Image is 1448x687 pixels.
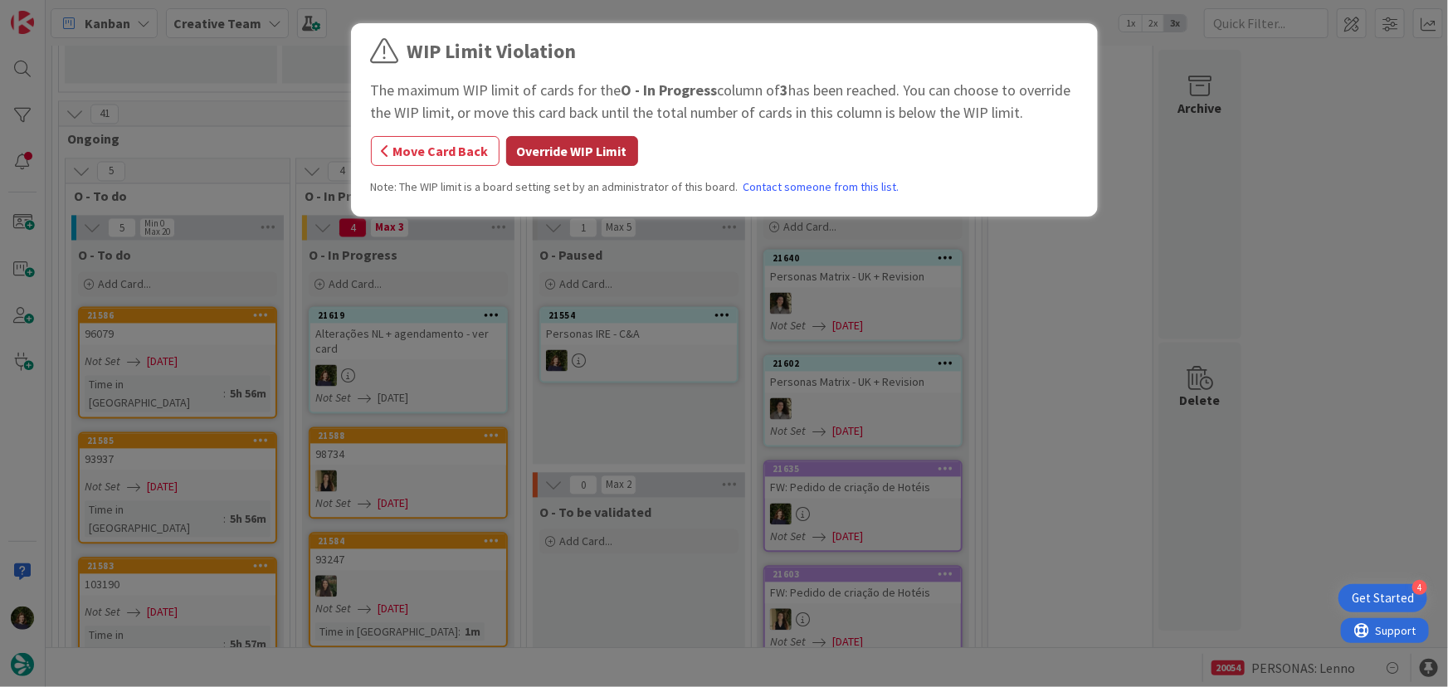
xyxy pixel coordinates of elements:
div: 4 [1412,580,1427,595]
span: Support [35,2,76,22]
div: The maximum WIP limit of cards for the column of has been reached. You can choose to override the... [371,79,1078,124]
button: Override WIP Limit [506,136,638,166]
button: Move Card Back [371,136,500,166]
b: 3 [781,80,789,100]
div: WIP Limit Violation [407,37,577,66]
div: Open Get Started checklist, remaining modules: 4 [1338,584,1427,612]
div: Get Started [1352,590,1414,607]
a: Contact someone from this list. [744,178,900,196]
div: Note: The WIP limit is a board setting set by an administrator of this board. [371,178,1078,196]
b: O - In Progress [622,80,718,100]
